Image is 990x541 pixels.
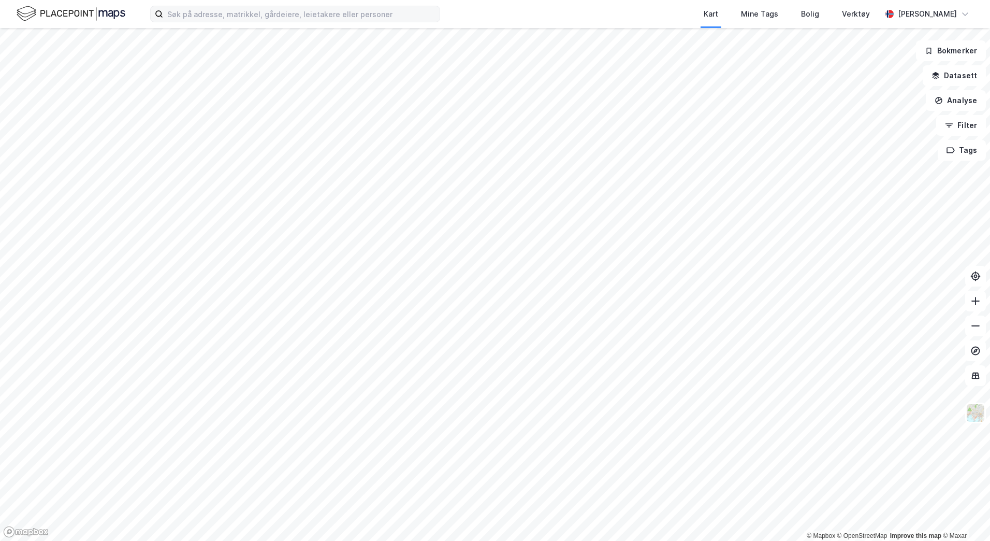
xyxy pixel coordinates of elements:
div: Verktøy [842,8,870,20]
button: Analyse [926,90,986,111]
button: Filter [936,115,986,136]
a: OpenStreetMap [837,532,887,539]
button: Tags [938,140,986,161]
div: Kart [704,8,718,20]
a: Improve this map [890,532,941,539]
button: Datasett [923,65,986,86]
a: Mapbox homepage [3,526,49,538]
a: Mapbox [807,532,835,539]
div: [PERSON_NAME] [898,8,957,20]
div: Mine Tags [741,8,778,20]
input: Søk på adresse, matrikkel, gårdeiere, leietakere eller personer [163,6,440,22]
div: Bolig [801,8,819,20]
button: Bokmerker [916,40,986,61]
img: Z [966,403,985,423]
div: Kontrollprogram for chat [938,491,990,541]
img: logo.f888ab2527a4732fd821a326f86c7f29.svg [17,5,125,23]
iframe: Chat Widget [938,491,990,541]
